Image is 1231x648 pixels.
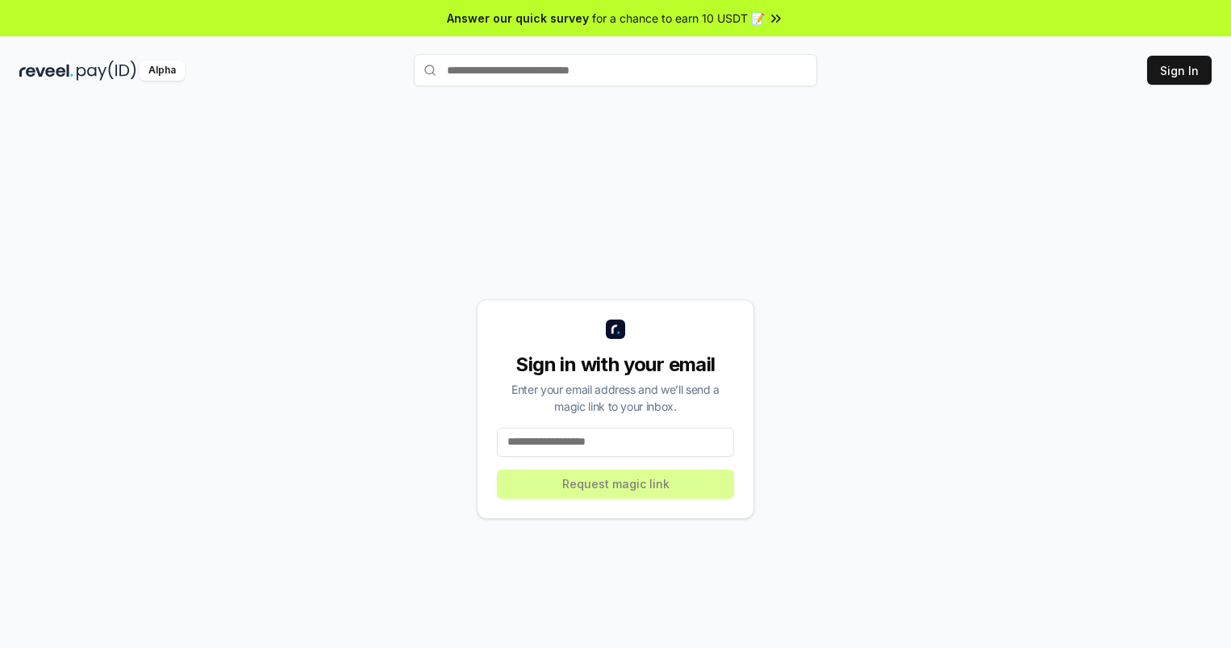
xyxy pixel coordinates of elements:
span: for a chance to earn 10 USDT 📝 [592,10,765,27]
img: pay_id [77,61,136,81]
span: Answer our quick survey [447,10,589,27]
button: Sign In [1147,56,1212,85]
img: logo_small [606,320,625,339]
div: Sign in with your email [497,352,734,378]
div: Alpha [140,61,185,81]
div: Enter your email address and we’ll send a magic link to your inbox. [497,381,734,415]
img: reveel_dark [19,61,73,81]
